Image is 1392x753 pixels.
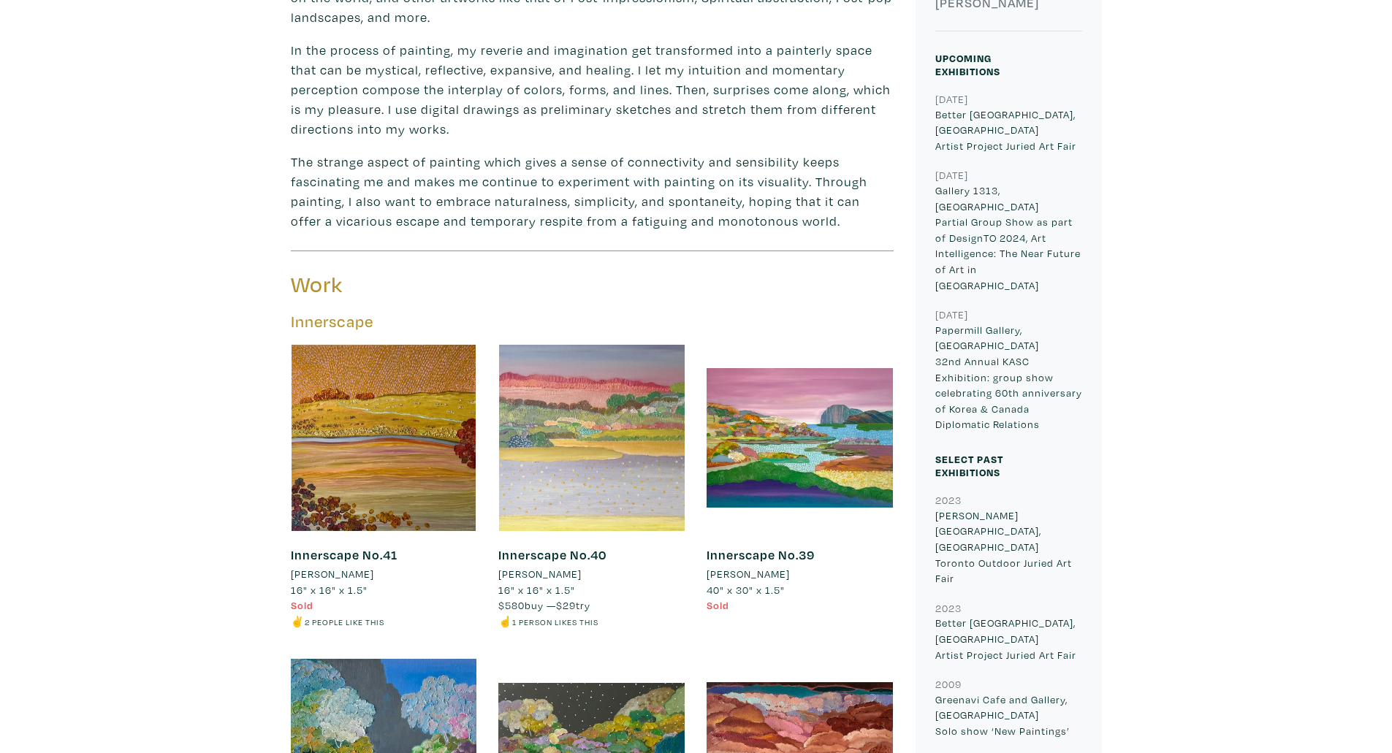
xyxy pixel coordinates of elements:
[291,271,582,299] h3: Work
[498,598,590,612] span: buy — try
[305,616,384,627] small: 2 people like this
[707,546,815,563] a: Innerscape No.39
[707,566,790,582] li: [PERSON_NAME]
[291,312,894,332] h5: Innerscape
[291,546,398,563] a: Innerscape No.41
[935,615,1082,662] p: Better [GEOGRAPHIC_DATA], [GEOGRAPHIC_DATA] Artist Project Juried Art Fair
[291,566,477,582] a: [PERSON_NAME]
[512,616,598,627] small: 1 person likes this
[707,583,785,597] span: 40" x 30" x 1.5"
[707,598,729,612] span: Sold
[935,92,968,106] small: [DATE]
[707,566,893,582] a: [PERSON_NAME]
[935,677,962,691] small: 2009
[935,601,962,615] small: 2023
[291,598,313,612] span: Sold
[291,566,374,582] li: [PERSON_NAME]
[291,614,477,630] li: ✌️
[935,493,962,507] small: 2023
[498,614,685,630] li: ☝️
[935,452,1003,479] small: Select Past Exhibitions
[498,583,575,597] span: 16" x 16" x 1.5"
[556,598,576,612] span: $29
[498,598,525,612] span: $580
[935,107,1082,154] p: Better [GEOGRAPHIC_DATA], [GEOGRAPHIC_DATA] Artist Project Juried Art Fair
[935,51,1000,78] small: Upcoming Exhibitions
[498,566,685,582] a: [PERSON_NAME]
[291,152,894,231] p: The strange aspect of painting which gives a sense of connectivity and sensibility keeps fascinat...
[935,183,1082,293] p: Gallery 1313, [GEOGRAPHIC_DATA] Partial Group Show as part of DesignTO 2024, Art Intelligence: Th...
[291,40,894,139] p: In the process of painting, my reverie and imagination get transformed into a painterly space tha...
[935,168,968,182] small: [DATE]
[498,566,582,582] li: [PERSON_NAME]
[935,508,1082,586] p: [PERSON_NAME][GEOGRAPHIC_DATA], [GEOGRAPHIC_DATA] Toronto Outdoor Juried Art Fair
[935,307,968,321] small: [DATE]
[935,692,1082,739] p: Greenavi Cafe and Gallery, [GEOGRAPHIC_DATA] Solo show ‘New Paintings’
[498,546,606,563] a: Innerscape No.40
[291,583,368,597] span: 16" x 16" x 1.5"
[935,322,1082,432] p: Papermill Gallery, [GEOGRAPHIC_DATA] 32nd Annual KASC Exhibition: group show celebrating 60th ann...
